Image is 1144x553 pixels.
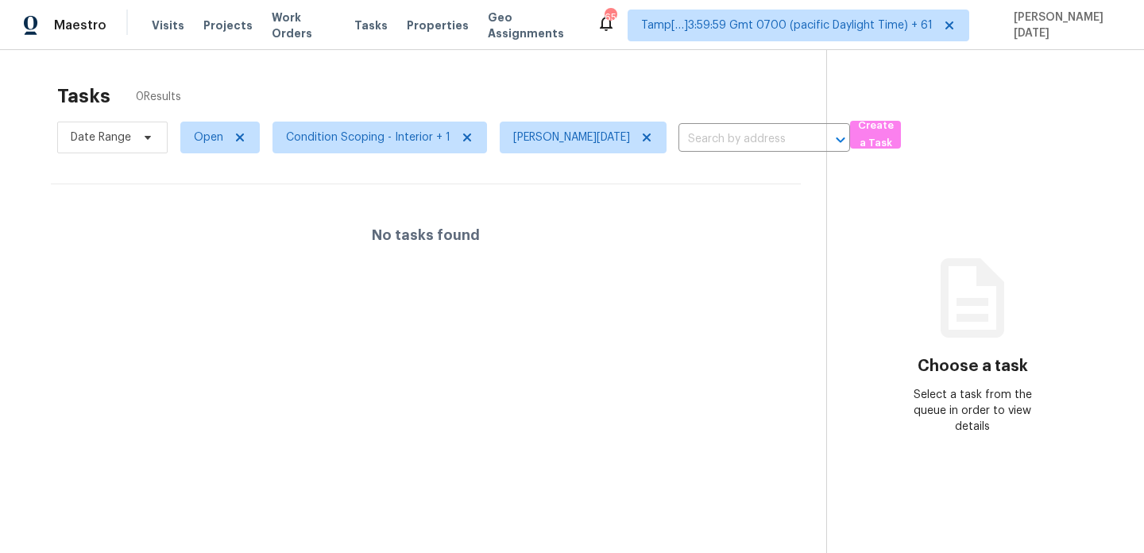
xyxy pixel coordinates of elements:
[203,17,253,33] span: Projects
[900,387,1046,435] div: Select a task from the queue in order to view details
[829,129,852,151] button: Open
[152,17,184,33] span: Visits
[513,130,630,145] span: [PERSON_NAME][DATE]
[678,127,806,152] input: Search by address
[354,20,388,31] span: Tasks
[372,227,480,243] h4: No tasks found
[57,88,110,104] h2: Tasks
[194,130,223,145] span: Open
[136,89,181,105] span: 0 Results
[488,10,578,41] span: Geo Assignments
[918,358,1028,374] h3: Choose a task
[1007,10,1120,41] span: [PERSON_NAME][DATE]
[286,130,450,145] span: Condition Scoping - Interior + 1
[858,117,893,153] span: Create a Task
[641,17,933,33] span: Tamp[…]3:59:59 Gmt 0700 (pacific Daylight Time) + 61
[605,10,616,25] div: 654
[850,121,901,149] button: Create a Task
[54,17,106,33] span: Maestro
[272,10,335,41] span: Work Orders
[407,17,469,33] span: Properties
[71,130,131,145] span: Date Range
